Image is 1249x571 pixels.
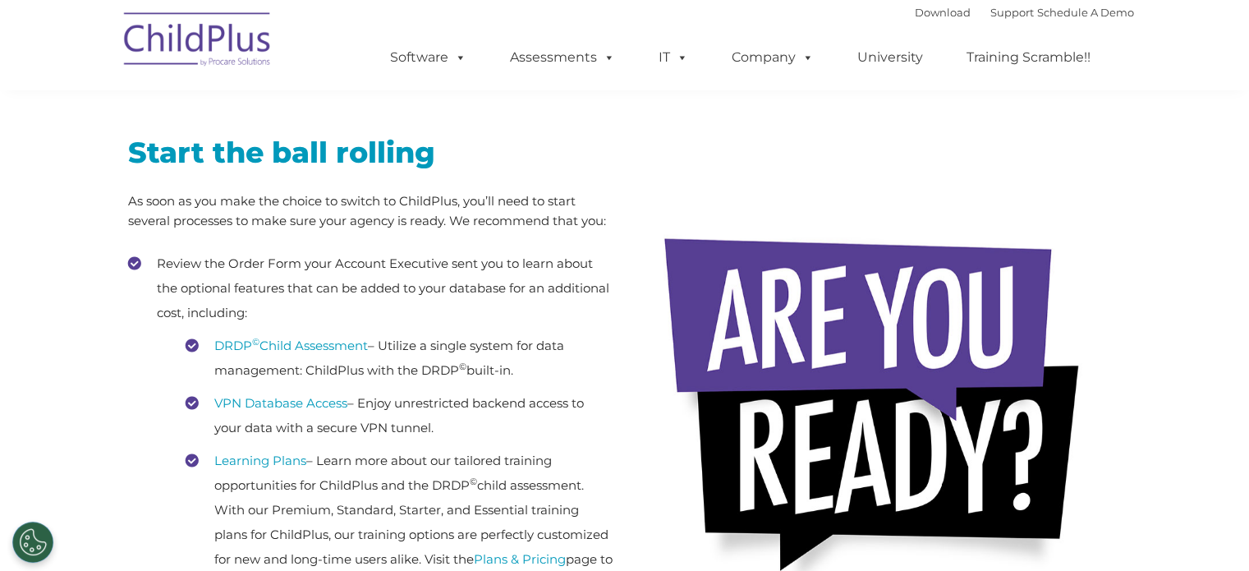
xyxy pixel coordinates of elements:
a: Learning Plans [214,453,306,468]
img: ChildPlus by Procare Solutions [116,1,280,83]
p: As soon as you make the choice to switch to ChildPlus, you’ll need to start several processes to ... [128,191,613,231]
a: Download [915,6,971,19]
sup: © [470,476,477,487]
a: VPN Database Access [214,395,347,411]
a: Company [715,41,830,74]
a: University [841,41,939,74]
button: Cookies Settings [12,522,53,563]
sup: © [252,336,259,348]
font: | [915,6,1134,19]
a: Assessments [494,41,631,74]
sup: © [459,361,466,372]
h2: Start the ball rolling [128,134,613,171]
a: Support [990,6,1034,19]
a: Training Scramble!! [950,41,1107,74]
a: Plans & Pricing [474,551,566,567]
li: – Utilize a single system for data management: ChildPlus with the DRDP built-in. [186,334,613,383]
li: – Enjoy unrestricted backend access to your data with a secure VPN tunnel. [186,391,613,440]
a: IT [642,41,705,74]
a: DRDP©Child Assessment [214,338,368,353]
a: Software [374,41,483,74]
a: Schedule A Demo [1037,6,1134,19]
